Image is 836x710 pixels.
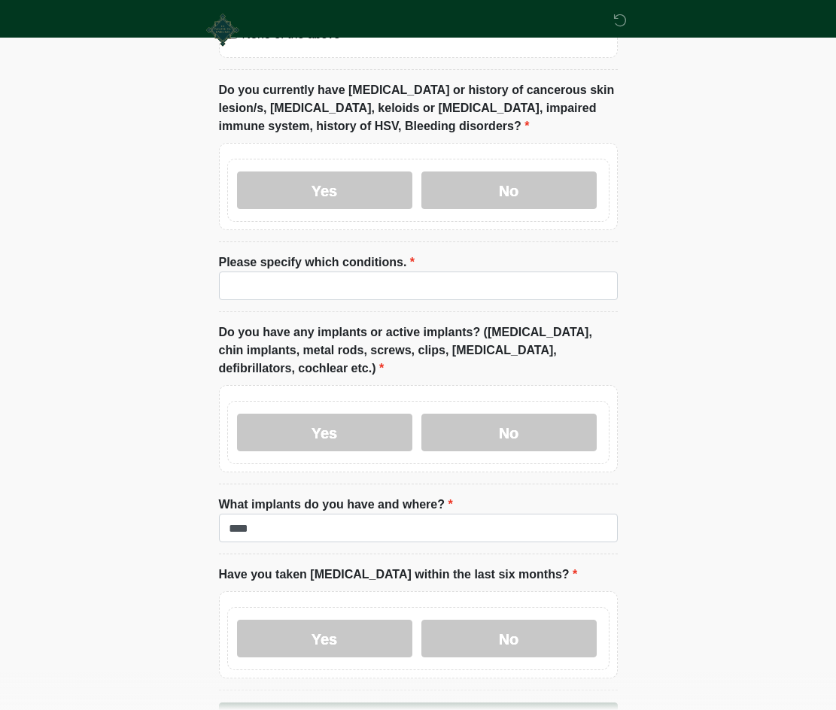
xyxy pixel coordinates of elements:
label: What implants do you have and where? [219,496,453,514]
label: No [421,414,597,451]
img: The Aesthetic Parlour Logo [204,11,242,49]
label: Do you currently have [MEDICAL_DATA] or history of cancerous skin lesion/s, [MEDICAL_DATA], keloi... [219,81,618,135]
label: Do you have any implants or active implants? ([MEDICAL_DATA], chin implants, metal rods, screws, ... [219,323,618,378]
label: Please specify which conditions. [219,253,415,272]
label: Yes [237,620,412,657]
label: No [421,620,597,657]
label: Have you taken [MEDICAL_DATA] within the last six months? [219,566,578,584]
label: Yes [237,414,412,451]
label: No [421,171,597,209]
label: Yes [237,171,412,209]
